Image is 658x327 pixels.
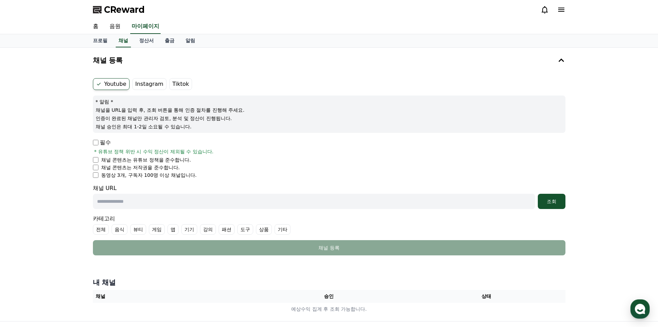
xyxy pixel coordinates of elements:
[93,4,145,15] a: CReward
[237,224,253,235] label: 도구
[87,19,104,34] a: 홈
[104,4,145,15] span: CReward
[104,19,126,34] a: 음원
[93,56,123,64] h4: 채널 등록
[96,123,563,130] p: 채널 승인은 최대 1-2일 소요될 수 있습니다.
[149,224,165,235] label: 게임
[116,34,131,47] a: 채널
[22,230,26,235] span: 홈
[93,184,565,209] div: 채널 URL
[130,19,161,34] a: 마이페이지
[180,34,201,47] a: 알림
[181,224,197,235] label: 기기
[93,290,250,303] th: 채널
[130,224,146,235] label: 뷰티
[159,34,180,47] a: 출금
[93,240,565,255] button: 채널 등록
[94,148,214,155] span: * 유튜브 정책 위반 시 수익 정산이 제외될 수 있습니다.
[168,224,179,235] label: 앱
[250,290,408,303] th: 승인
[93,78,130,90] label: Youtube
[275,224,290,235] label: 기타
[93,224,109,235] label: 전체
[256,224,272,235] label: 상품
[134,34,159,47] a: 정산서
[408,290,565,303] th: 상태
[90,51,568,70] button: 채널 등록
[2,219,46,237] a: 홈
[46,219,89,237] a: 대화
[89,219,133,237] a: 설정
[101,164,180,171] p: 채널 콘텐츠는 저작권을 준수합니다.
[63,230,71,236] span: 대화
[107,230,115,235] span: 설정
[112,224,127,235] label: 음식
[93,303,565,316] td: 예상수익 집계 후 조회 가능합니다.
[93,215,565,235] div: 카테고리
[200,224,216,235] label: 강의
[87,34,113,47] a: 프로필
[96,115,563,122] p: 인증이 완료된 채널만 관리자 검토, 분석 및 정산이 진행됩니다.
[107,244,552,251] div: 채널 등록
[132,78,166,90] label: Instagram
[101,172,197,179] p: 동영상 3개, 구독자 100명 이상 채널입니다.
[219,224,235,235] label: 패션
[93,138,111,147] p: 필수
[169,78,192,90] label: Tiktok
[538,194,565,209] button: 조회
[101,156,191,163] p: 채널 콘텐츠는 유튜브 정책을 준수합니다.
[96,107,563,113] p: 채널을 URL을 입력 후, 조회 버튼을 통해 인증 절차를 진행해 주세요.
[541,198,563,205] div: 조회
[93,278,565,287] h4: 내 채널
